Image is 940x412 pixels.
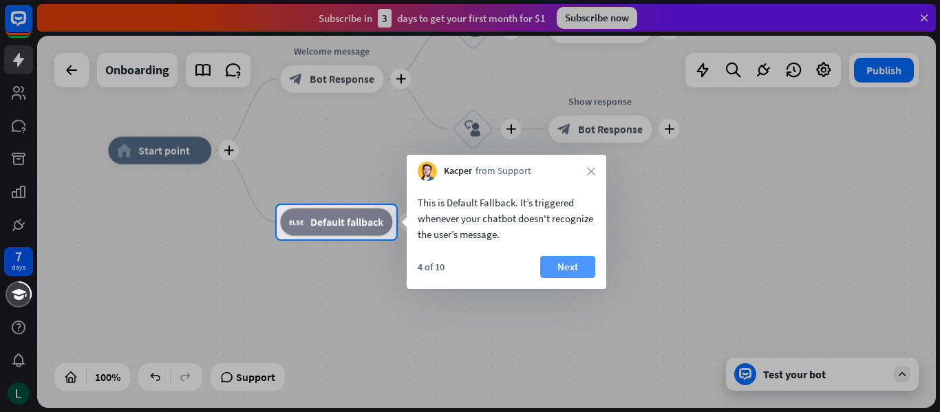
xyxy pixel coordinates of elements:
[418,261,445,273] div: 4 of 10
[540,256,595,278] button: Next
[418,195,595,242] div: This is Default Fallback. It’s triggered whenever your chatbot doesn't recognize the user’s message.
[289,215,303,229] i: block_fallback
[11,6,52,47] button: Open LiveChat chat widget
[444,164,472,178] span: Kacper
[476,164,531,178] span: from Support
[587,167,595,175] i: close
[310,215,383,229] span: Default fallback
